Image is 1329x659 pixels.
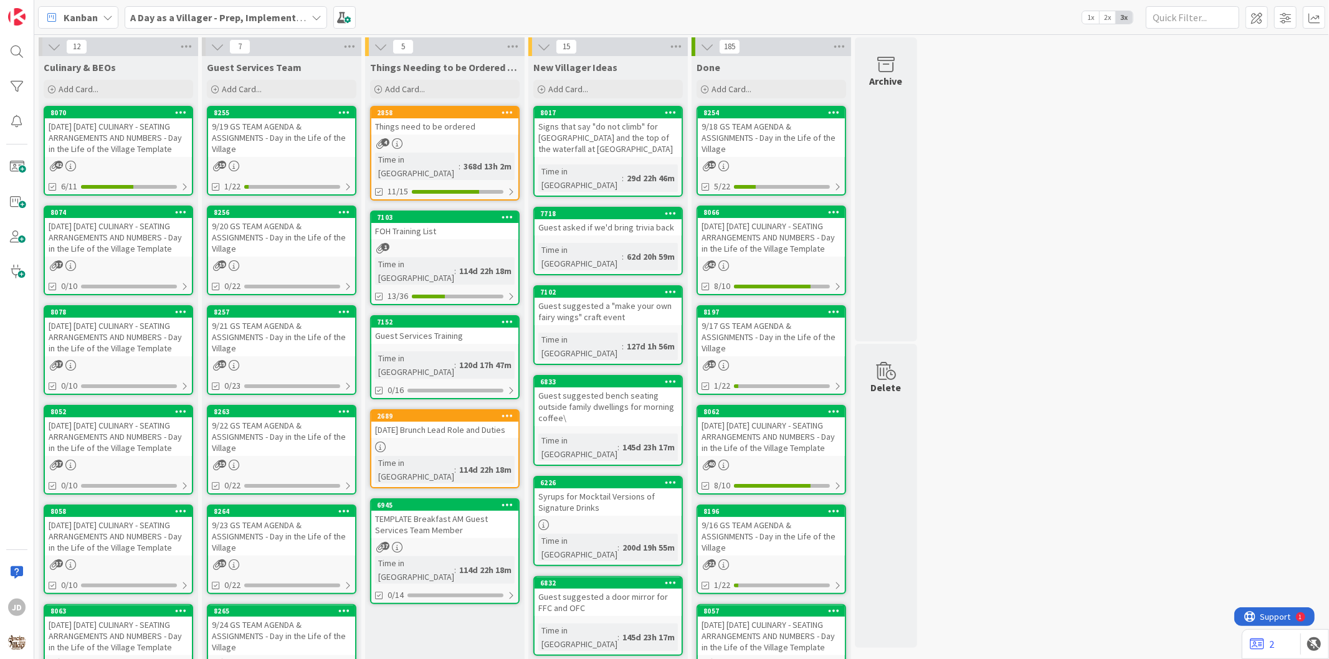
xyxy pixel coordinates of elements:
[208,107,355,157] div: 82559/19 GS TEAM AGENDA & ASSIGNMENTS - Day in the Life of the Village
[370,315,520,399] a: 7152Guest Services TrainingTime in [GEOGRAPHIC_DATA]:120d 17h 47m0/16
[208,318,355,356] div: 9/21 GS TEAM AGENDA & ASSIGNMENTS - Day in the Life of the Village
[371,500,518,511] div: 6945
[556,39,577,54] span: 15
[208,506,355,517] div: 8264
[871,380,902,395] div: Delete
[708,559,716,567] span: 21
[619,630,678,644] div: 145d 23h 17m
[208,406,355,417] div: 8263
[371,511,518,538] div: TEMPLATE Breakfast AM Guest Services Team Member
[533,61,617,73] span: New Villager Ideas
[703,607,845,615] div: 8057
[45,107,192,157] div: 8070[DATE] [DATE] CULINARY - SEATING ARRANGEMENTS AND NUMBERS - Day in the Life of the Village Te...
[371,410,518,422] div: 2689
[214,208,355,217] div: 8256
[708,260,716,268] span: 42
[698,306,845,318] div: 8197
[540,478,682,487] div: 6226
[26,2,57,17] span: Support
[207,305,356,395] a: 82579/21 GS TEAM AGENDA & ASSIGNMENTS - Day in the Life of the Village0/23
[535,477,682,516] div: 6226Syrups for Mocktail Versions of Signature Drinks
[208,517,355,556] div: 9/23 GS TEAM AGENDA & ASSIGNMENTS - Day in the Life of the Village
[540,209,682,218] div: 7718
[540,579,682,587] div: 6832
[371,410,518,438] div: 2689[DATE] Brunch Lead Role and Duties
[371,118,518,135] div: Things need to be ordered
[50,607,192,615] div: 8063
[377,501,518,510] div: 6945
[870,73,903,88] div: Archive
[698,118,845,157] div: 9/18 GS TEAM AGENDA & ASSIGNMENTS - Day in the Life of the Village
[214,507,355,516] div: 8264
[218,360,226,368] span: 19
[540,108,682,117] div: 8017
[55,360,63,368] span: 37
[703,108,845,117] div: 8254
[214,108,355,117] div: 8255
[224,379,241,392] span: 0/23
[703,308,845,316] div: 8197
[371,212,518,223] div: 7103
[714,379,730,392] span: 1/22
[719,39,740,54] span: 185
[535,589,682,616] div: Guest suggested a door mirror for FFC and OFC
[66,39,87,54] span: 12
[708,161,716,169] span: 19
[44,206,193,295] a: 8074[DATE] [DATE] CULINARY - SEATING ARRANGEMENTS AND NUMBERS - Day in the Life of the Village Te...
[698,207,845,218] div: 8066
[377,412,518,420] div: 2689
[381,243,389,251] span: 1
[218,559,226,567] span: 19
[65,5,68,15] div: 1
[1099,11,1116,24] span: 2x
[50,208,192,217] div: 8074
[208,207,355,257] div: 82569/20 GS TEAM AGENDA & ASSIGNMENTS - Day in the Life of the Village
[45,306,192,318] div: 8078
[388,290,408,303] span: 13/36
[45,506,192,517] div: 8058
[535,577,682,589] div: 6832
[45,306,192,356] div: 8078[DATE] [DATE] CULINARY - SEATING ARRANGEMENTS AND NUMBERS - Day in the Life of the Village Te...
[698,218,845,257] div: [DATE] [DATE] CULINARY - SEATING ARRANGEMENTS AND NUMBERS - Day in the Life of the Village Template
[45,406,192,456] div: 8052[DATE] [DATE] CULINARY - SEATING ARRANGEMENTS AND NUMBERS - Day in the Life of the Village Te...
[454,264,456,278] span: :
[697,505,846,594] a: 81969/16 GS TEAM AGENDA & ASSIGNMENTS - Day in the Life of the Village1/22
[208,107,355,118] div: 8255
[44,405,193,495] a: 8052[DATE] [DATE] CULINARY - SEATING ARRANGEMENTS AND NUMBERS - Day in the Life of the Village Te...
[45,207,192,257] div: 8074[DATE] [DATE] CULINARY - SEATING ARRANGEMENTS AND NUMBERS - Day in the Life of the Village Te...
[370,409,520,488] a: 2689[DATE] Brunch Lead Role and DutiesTime in [GEOGRAPHIC_DATA]:114d 22h 18m
[714,479,730,492] span: 8/10
[698,406,845,417] div: 8062
[454,563,456,577] span: :
[712,83,751,95] span: Add Card...
[64,10,98,25] span: Kanban
[538,243,622,270] div: Time in [GEOGRAPHIC_DATA]
[535,107,682,118] div: 8017
[535,287,682,325] div: 7102Guest suggested a "make your own fairy wings" craft event
[617,630,619,644] span: :
[208,207,355,218] div: 8256
[624,250,678,263] div: 62d 20h 59m
[218,161,226,169] span: 19
[1082,11,1099,24] span: 1x
[617,440,619,454] span: :
[50,308,192,316] div: 8078
[535,376,682,387] div: 6833
[381,542,389,550] span: 37
[460,159,515,173] div: 368d 13h 2m
[535,376,682,426] div: 6833Guest suggested bench seating outside family dwellings for morning coffee\
[370,106,520,201] a: 2858Things need to be orderedTime in [GEOGRAPHIC_DATA]:368d 13h 2m11/15
[371,107,518,118] div: 2858
[619,440,678,454] div: 145d 23h 17m
[375,456,454,483] div: Time in [GEOGRAPHIC_DATA]
[45,107,192,118] div: 8070
[535,208,682,219] div: 7718
[375,153,459,180] div: Time in [GEOGRAPHIC_DATA]
[698,506,845,556] div: 81969/16 GS TEAM AGENDA & ASSIGNMENTS - Day in the Life of the Village
[61,379,77,392] span: 0/10
[1146,6,1239,29] input: Quick Filter...
[381,138,389,146] span: 4
[375,351,454,379] div: Time in [GEOGRAPHIC_DATA]
[535,387,682,426] div: Guest suggested bench seating outside family dwellings for morning coffee\
[708,460,716,468] span: 40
